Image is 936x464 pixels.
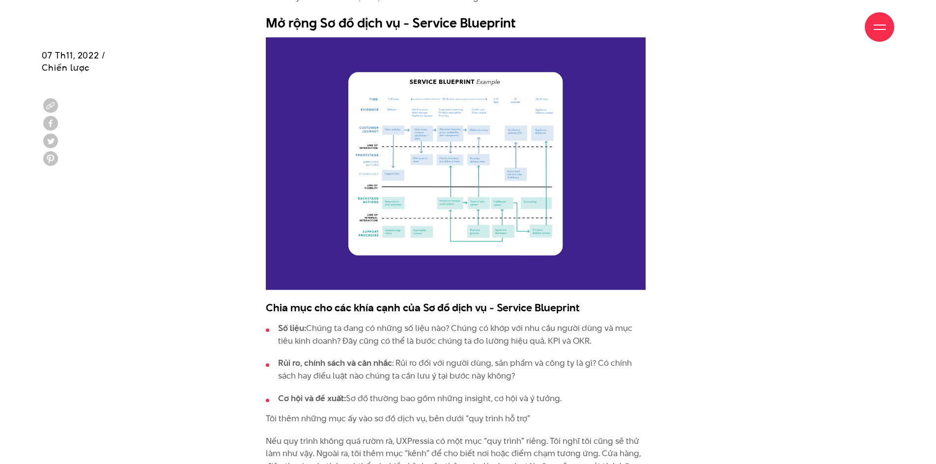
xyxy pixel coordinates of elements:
li: Sơ đồ thường bao gồm những insight, cơ hội và ý tưởng. [266,392,646,405]
strong: Cơ hội và đề xuất: [278,392,346,404]
h3: Chia mục cho các khía cạnh của Sơ đồ dịch vụ - Service Blueprint [266,300,646,315]
span: 07 Th11, 2022 / Chiến lược [42,49,106,74]
strong: Rủi ro, chính sách và cân nhắc [278,357,392,369]
img: Thử nghiệm mở rộng sơ đồ dịch vụ [266,37,646,291]
strong: Số liệu: [278,322,306,334]
p: Tôi thêm những mục ấy vào sơ đồ dịch vụ, bên dưới “quy trình hỗ trợ” [266,412,646,425]
li: Chúng ta đang có những số liệu nào? Chúng có khớp với nhu cầu người dùng và mục tiêu kinh doanh? ... [266,322,646,347]
li: : Rủi ro đối với người dùng, sản phẩm và công ty là gì? Có chính sách hay điều luật nào chúng ta ... [266,357,646,382]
